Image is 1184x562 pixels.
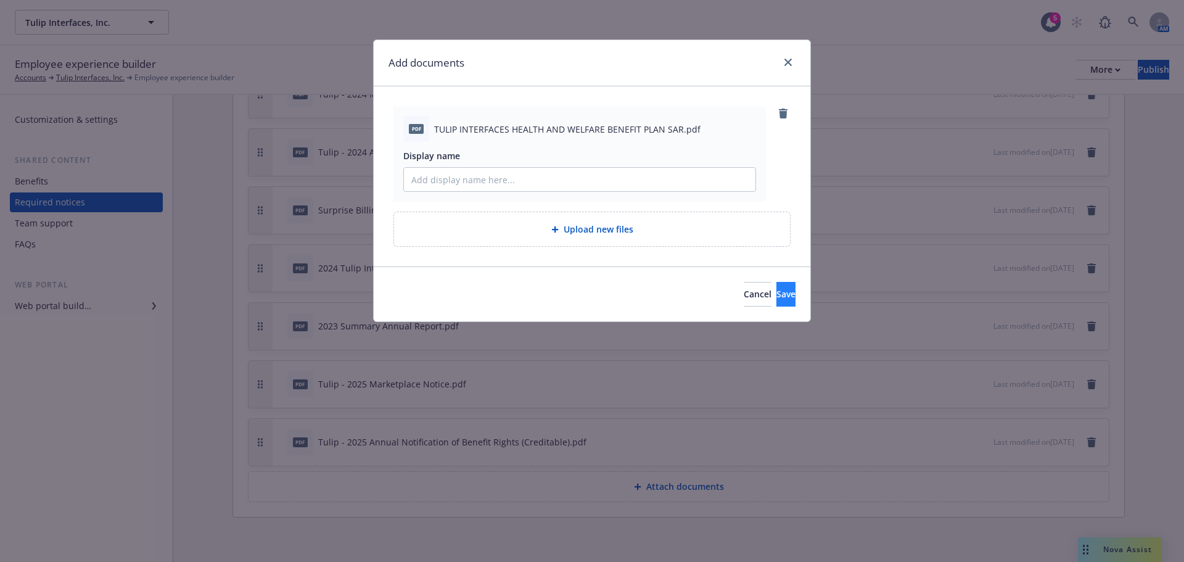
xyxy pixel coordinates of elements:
[776,288,795,300] span: Save
[781,55,795,70] a: close
[776,282,795,307] button: Save
[564,223,633,236] span: Upload new files
[744,288,771,300] span: Cancel
[744,282,771,307] button: Cancel
[776,106,791,121] a: remove
[434,123,701,136] span: TULIP INTERFACES HEALTH AND WELFARE BENEFIT PLAN SAR.pdf
[388,55,464,71] h1: Add documents
[404,168,755,191] input: Add display name here...
[403,150,460,162] span: Display name
[393,212,791,247] div: Upload new files
[409,124,424,133] span: pdf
